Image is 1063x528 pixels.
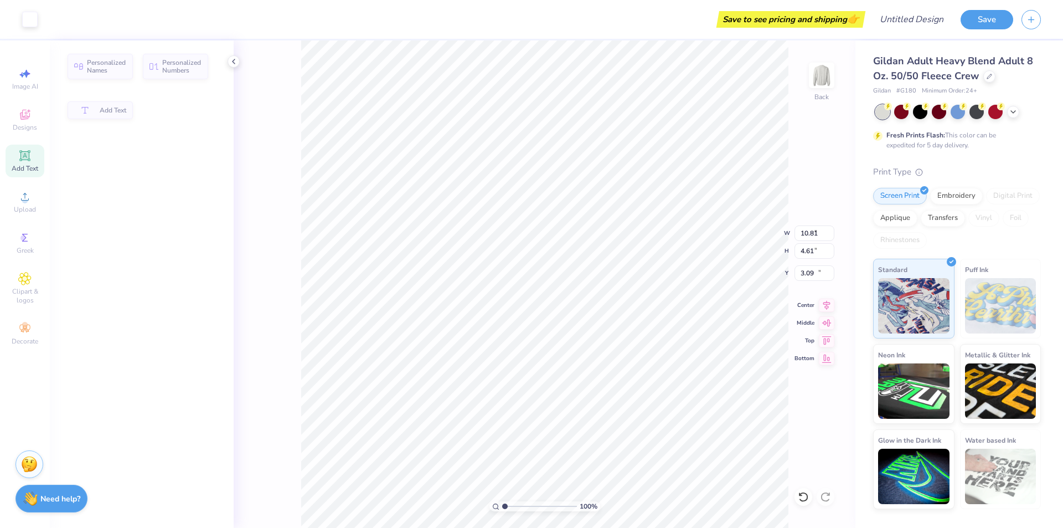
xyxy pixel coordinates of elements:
[814,92,829,102] div: Back
[811,64,833,86] img: Back
[878,434,941,446] span: Glow in the Dark Ink
[886,131,945,140] strong: Fresh Prints Flash:
[6,287,44,305] span: Clipart & logos
[13,123,37,132] span: Designs
[968,210,999,227] div: Vinyl
[873,232,927,249] div: Rhinestones
[873,86,891,96] span: Gildan
[961,10,1013,29] button: Save
[878,449,950,504] img: Glow in the Dark Ink
[40,494,80,504] strong: Need help?
[162,59,202,74] span: Personalized Numbers
[965,278,1036,334] img: Puff Ink
[878,363,950,419] img: Neon Ink
[896,86,916,96] span: # G180
[847,12,859,25] span: 👉
[930,188,983,204] div: Embroidery
[1003,210,1029,227] div: Foil
[921,210,965,227] div: Transfers
[719,11,863,28] div: Save to see pricing and shipping
[878,349,905,361] span: Neon Ink
[12,164,38,173] span: Add Text
[17,246,34,255] span: Greek
[886,130,1023,150] div: This color can be expedited for 5 day delivery.
[100,106,126,114] span: Add Text
[965,264,988,275] span: Puff Ink
[871,8,952,30] input: Untitled Design
[965,349,1030,361] span: Metallic & Glitter Ink
[794,301,814,309] span: Center
[794,319,814,327] span: Middle
[580,501,597,511] span: 100 %
[878,278,950,334] img: Standard
[794,337,814,345] span: Top
[965,434,1016,446] span: Water based Ink
[873,210,917,227] div: Applique
[878,264,907,275] span: Standard
[873,54,1033,83] span: Gildan Adult Heavy Blend Adult 8 Oz. 50/50 Fleece Crew
[986,188,1040,204] div: Digital Print
[794,355,814,362] span: Bottom
[87,59,126,74] span: Personalized Names
[12,337,38,346] span: Decorate
[12,82,38,91] span: Image AI
[14,205,36,214] span: Upload
[965,363,1036,419] img: Metallic & Glitter Ink
[873,188,927,204] div: Screen Print
[873,166,1041,178] div: Print Type
[965,449,1036,504] img: Water based Ink
[922,86,977,96] span: Minimum Order: 24 +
